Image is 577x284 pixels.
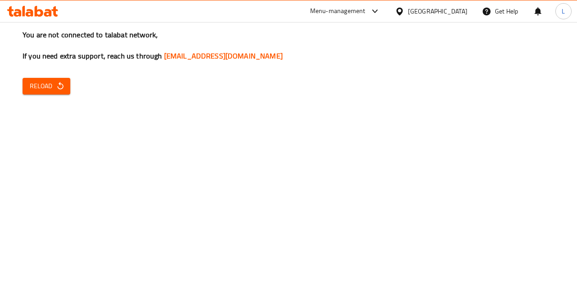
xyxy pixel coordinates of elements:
[23,30,554,61] h3: You are not connected to talabat network, If you need extra support, reach us through
[23,78,70,95] button: Reload
[408,6,467,16] div: [GEOGRAPHIC_DATA]
[562,6,565,16] span: L
[164,49,283,63] a: [EMAIL_ADDRESS][DOMAIN_NAME]
[30,81,63,92] span: Reload
[310,6,366,17] div: Menu-management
